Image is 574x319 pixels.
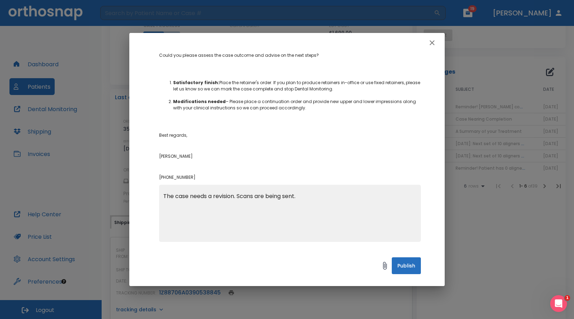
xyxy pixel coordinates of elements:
span: 1 [565,295,570,301]
p: Could you please assess the case outcome and advise on the next steps? [159,52,421,59]
p: [PHONE_NUMBER] [159,174,421,181]
strong: Satisfactory finish: [173,80,219,86]
strong: Modifications needed [173,99,226,104]
li: – Please place a continuation order and provide new upper and lower impressions along with your c... [173,99,421,111]
li: Place the retainer's order. If you plan to produce retainers in-office or use fixed retainers, pl... [173,80,421,92]
button: Publish [392,257,421,274]
p: [PERSON_NAME] [159,153,421,159]
p: Best regards, [159,132,421,138]
iframe: Intercom live chat [550,295,567,312]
